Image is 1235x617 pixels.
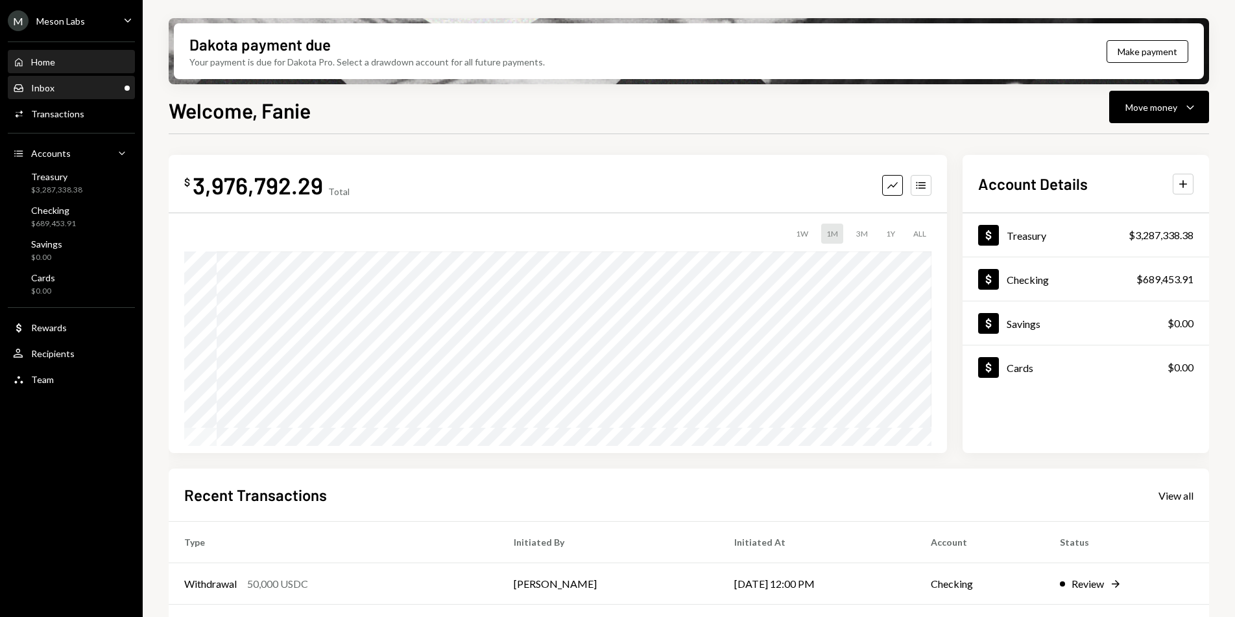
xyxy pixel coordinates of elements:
[31,171,82,182] div: Treasury
[1007,362,1033,374] div: Cards
[8,235,135,266] a: Savings$0.00
[31,348,75,359] div: Recipients
[1168,316,1193,331] div: $0.00
[881,224,900,244] div: 1Y
[8,367,135,391] a: Team
[8,201,135,232] a: Checking$689,453.91
[1007,229,1046,242] div: Treasury
[31,56,55,67] div: Home
[498,522,719,563] th: Initiated By
[169,522,498,563] th: Type
[31,322,67,333] div: Rewards
[1125,100,1177,114] div: Move money
[719,563,915,605] td: [DATE] 12:00 PM
[1007,318,1040,330] div: Savings
[36,16,85,27] div: Meson Labs
[915,522,1044,563] th: Account
[31,82,54,93] div: Inbox
[1109,91,1209,123] button: Move money
[8,50,135,73] a: Home
[8,316,135,339] a: Rewards
[31,272,55,283] div: Cards
[1168,360,1193,375] div: $0.00
[1129,227,1193,243] div: $3,287,338.38
[1107,40,1188,63] button: Make payment
[31,185,82,196] div: $3,287,338.38
[1007,274,1049,286] div: Checking
[8,76,135,99] a: Inbox
[8,268,135,299] a: Cards$0.00
[1044,522,1209,563] th: Status
[908,224,931,244] div: ALL
[31,205,76,216] div: Checking
[31,108,84,119] div: Transactions
[8,167,135,198] a: Treasury$3,287,338.38
[184,176,190,189] div: $
[498,563,719,605] td: [PERSON_NAME]
[963,345,1209,389] a: Cards$0.00
[821,224,843,244] div: 1M
[169,97,311,123] h1: Welcome, Fanie
[1158,489,1193,502] div: View all
[1136,272,1193,287] div: $689,453.91
[31,218,76,229] div: $689,453.91
[31,252,62,263] div: $0.00
[189,34,331,55] div: Dakota payment due
[963,257,1209,301] a: Checking$689,453.91
[193,170,323,200] div: 3,976,792.29
[915,563,1044,605] td: Checking
[1072,576,1104,592] div: Review
[8,342,135,365] a: Recipients
[1158,488,1193,502] a: View all
[8,141,135,165] a: Accounts
[328,186,350,197] div: Total
[963,301,1209,345] a: Savings$0.00
[719,522,915,563] th: Initiated At
[31,148,71,159] div: Accounts
[189,55,545,69] div: Your payment is due for Dakota Pro. Select a drawdown account for all future payments.
[31,239,62,250] div: Savings
[184,576,237,592] div: Withdrawal
[963,213,1209,257] a: Treasury$3,287,338.38
[851,224,873,244] div: 3M
[31,286,55,297] div: $0.00
[8,10,29,31] div: M
[31,374,54,385] div: Team
[978,173,1088,194] h2: Account Details
[184,484,327,506] h2: Recent Transactions
[791,224,813,244] div: 1W
[247,576,308,592] div: 50,000 USDC
[8,102,135,125] a: Transactions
